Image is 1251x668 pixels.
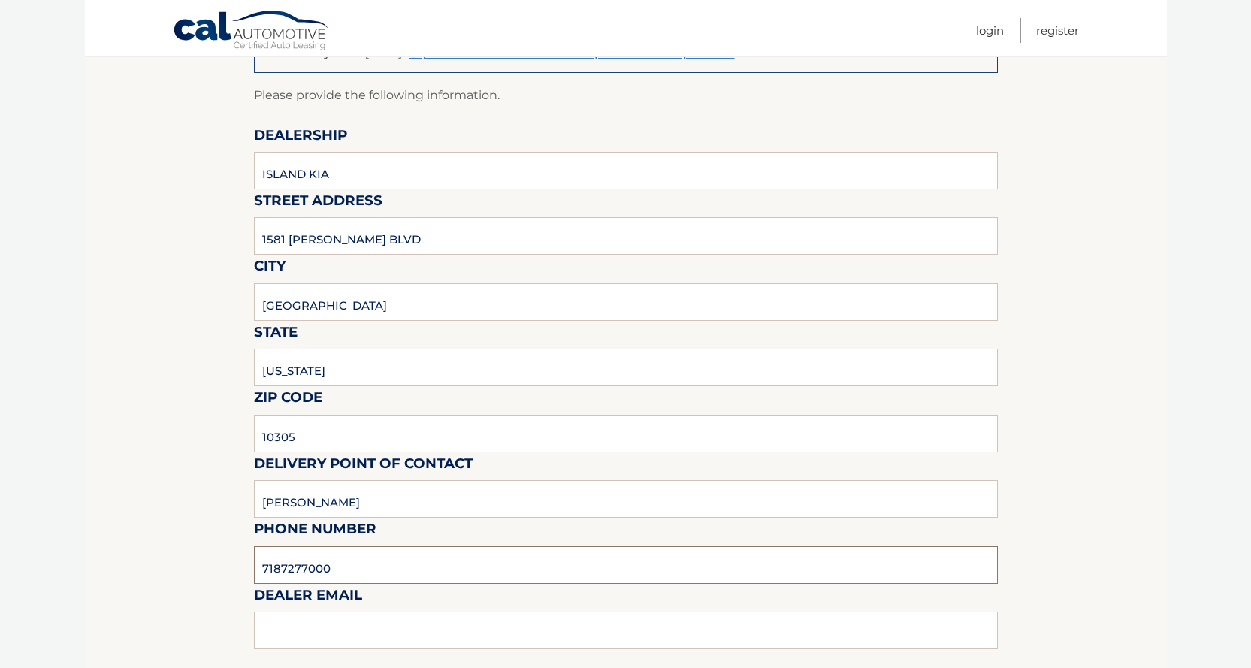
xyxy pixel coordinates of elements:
label: City [254,255,286,283]
label: Phone Number [254,518,376,546]
label: Zip Code [254,386,322,414]
label: Dealership [254,124,347,152]
a: Login [976,18,1004,43]
label: State [254,321,298,349]
p: Please provide the following information. [254,85,998,106]
label: Delivery Point of Contact [254,452,473,480]
a: Cal Automotive [173,10,331,53]
label: Dealer Email [254,584,362,612]
label: Street Address [254,189,382,217]
a: Register [1036,18,1079,43]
